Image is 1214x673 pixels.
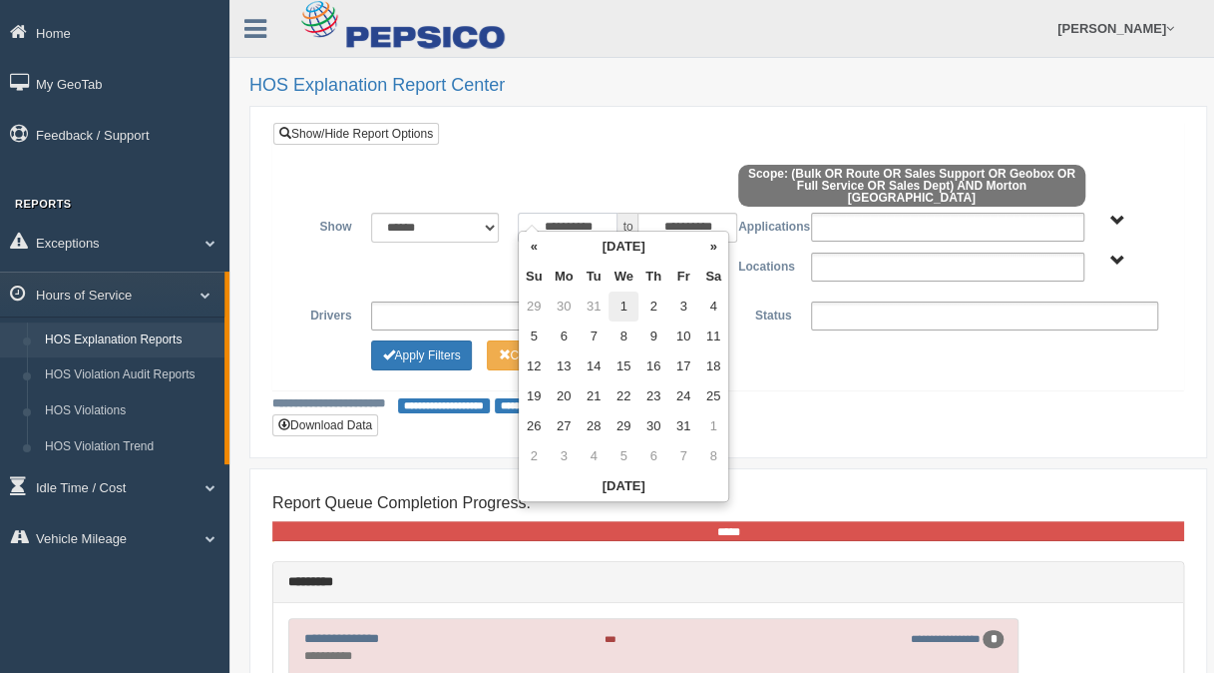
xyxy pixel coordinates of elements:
[638,292,668,322] td: 2
[608,292,638,322] td: 1
[519,262,549,292] th: Su
[608,322,638,351] td: 8
[698,292,728,322] td: 4
[519,292,549,322] td: 29
[668,411,698,441] td: 31
[549,441,579,471] td: 3
[371,340,471,370] button: Change Filter Options
[579,322,608,351] td: 7
[668,351,698,381] td: 17
[36,357,224,393] a: HOS Violation Audit Reports
[668,322,698,351] td: 10
[549,381,579,411] td: 20
[608,381,638,411] td: 22
[249,76,1194,96] h2: HOS Explanation Report Center
[36,429,224,465] a: HOS Violation Trend
[288,213,361,237] label: Show
[36,323,224,358] a: HOS Explanation Reports
[579,441,608,471] td: 4
[549,232,698,262] th: [DATE]
[698,232,728,262] th: »
[549,351,579,381] td: 13
[608,262,638,292] th: We
[579,292,608,322] td: 31
[608,411,638,441] td: 29
[273,123,439,145] a: Show/Hide Report Options
[638,322,668,351] td: 9
[698,381,728,411] td: 25
[738,165,1085,207] span: Scope: (Bulk OR Route OR Sales Support OR Geobox OR Full Service OR Sales Dept) AND Morton [GEOGR...
[698,351,728,381] td: 18
[519,411,549,441] td: 26
[728,253,801,277] label: Locations
[638,411,668,441] td: 30
[519,232,549,262] th: «
[36,393,224,429] a: HOS Violations
[549,322,579,351] td: 6
[608,441,638,471] td: 5
[288,302,361,326] label: Drivers
[579,262,608,292] th: Tu
[638,351,668,381] td: 16
[698,441,728,471] td: 8
[579,411,608,441] td: 28
[579,351,608,381] td: 14
[519,351,549,381] td: 12
[728,302,801,326] label: Status
[549,411,579,441] td: 27
[549,292,579,322] td: 30
[519,322,549,351] td: 5
[668,292,698,322] td: 3
[698,322,728,351] td: 11
[272,414,378,436] button: Download Data
[668,441,698,471] td: 7
[617,213,637,243] span: to
[668,262,698,292] th: Fr
[698,411,728,441] td: 1
[608,351,638,381] td: 15
[728,213,801,237] label: Applications
[519,471,728,501] th: [DATE]
[698,262,728,292] th: Sa
[549,262,579,292] th: Mo
[519,381,549,411] td: 19
[668,381,698,411] td: 24
[579,381,608,411] td: 21
[519,441,549,471] td: 2
[487,340,586,370] button: Change Filter Options
[272,494,1184,512] h4: Report Queue Completion Progress:
[638,381,668,411] td: 23
[638,441,668,471] td: 6
[638,262,668,292] th: Th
